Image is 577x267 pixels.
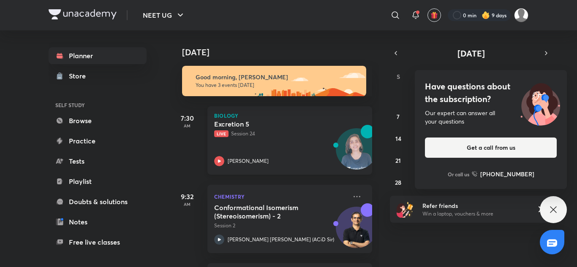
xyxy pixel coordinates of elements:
[422,210,526,218] p: Win a laptop, vouchers & more
[182,47,381,57] h4: [DATE]
[395,135,401,143] abbr: September 14, 2025
[214,120,319,128] h5: Excretion 5
[49,9,117,19] img: Company Logo
[228,157,269,165] p: [PERSON_NAME]
[170,123,204,128] p: AM
[182,66,366,96] img: morning
[422,201,526,210] h6: Refer friends
[214,203,319,220] h5: Conformational Isomerism (Stereoisomerism) - 2
[457,48,485,59] span: [DATE]
[425,80,557,105] h4: Have questions about the subscription?
[49,47,147,64] a: Planner
[392,175,405,189] button: September 28, 2025
[397,201,414,218] img: referral
[427,8,441,22] button: avatar
[170,191,204,202] h5: 9:32
[425,109,557,126] div: Our expert can answer all your questions
[170,202,204,207] p: AM
[425,138,557,158] button: Get a call from us
[472,170,534,178] a: [PHONE_NUMBER]
[392,132,405,145] button: September 14, 2025
[49,173,147,190] a: Playlist
[482,11,490,19] img: streak
[392,154,405,167] button: September 21, 2025
[49,9,117,22] a: Company Logo
[196,73,359,81] h6: Good morning, [PERSON_NAME]
[138,7,191,24] button: NEET UG
[402,47,540,59] button: [DATE]
[49,153,147,170] a: Tests
[395,178,401,186] abbr: September 28, 2025
[397,113,400,121] abbr: September 7, 2025
[395,156,401,165] abbr: September 21, 2025
[430,11,438,19] img: avatar
[397,73,400,81] abbr: Sunday
[49,112,147,129] a: Browse
[196,82,359,89] p: You have 3 events [DATE]
[214,191,347,202] p: Chemistry
[214,222,347,229] p: Session 2
[480,170,534,178] h6: [PHONE_NUMBER]
[392,110,405,123] button: September 7, 2025
[514,8,528,22] img: Mahi Singh
[214,130,347,138] p: Session 24
[49,193,147,210] a: Doubts & solutions
[336,133,377,173] img: Avatar
[214,130,229,137] span: Live
[170,113,204,123] h5: 7:30
[448,170,469,178] p: Or call us
[49,132,147,149] a: Practice
[49,213,147,230] a: Notes
[228,236,334,243] p: [PERSON_NAME] [PERSON_NAME] (ACiD Sir)
[49,67,147,84] a: Store
[49,234,147,251] a: Free live classes
[214,113,365,118] p: Biology
[69,71,91,81] div: Store
[514,80,567,126] img: ttu_illustration_new.svg
[336,211,377,252] img: Avatar
[49,98,147,112] h6: SELF STUDY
